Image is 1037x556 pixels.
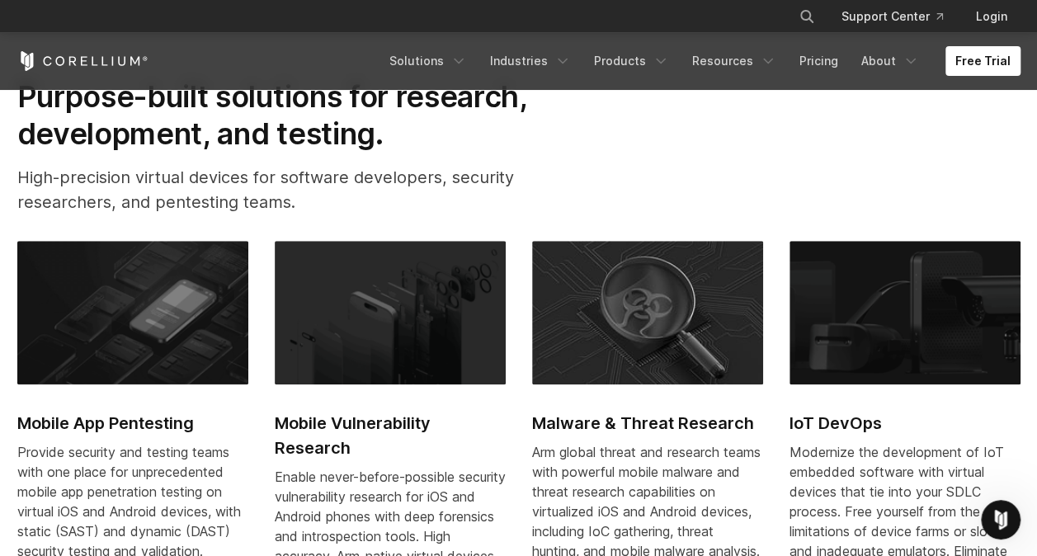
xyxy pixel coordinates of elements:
a: Resources [682,46,786,76]
iframe: Intercom live chat [981,500,1021,540]
h2: Malware & Threat Research [532,411,763,436]
h2: Purpose-built solutions for research, development, and testing. [17,78,580,152]
a: Free Trial [945,46,1021,76]
div: Navigation Menu [379,46,1021,76]
h2: Mobile Vulnerability Research [275,411,506,460]
a: Industries [480,46,581,76]
a: Login [963,2,1021,31]
img: IoT DevOps [790,241,1021,384]
button: Search [792,2,822,31]
img: Mobile App Pentesting [17,241,248,384]
img: Malware & Threat Research [532,241,763,384]
a: Pricing [790,46,848,76]
h2: IoT DevOps [790,411,1021,436]
a: Solutions [379,46,477,76]
div: Navigation Menu [779,2,1021,31]
a: About [851,46,929,76]
img: Mobile Vulnerability Research [275,241,506,384]
a: Corellium Home [17,51,148,71]
a: Support Center [828,2,956,31]
h2: Mobile App Pentesting [17,411,248,436]
p: High-precision virtual devices for software developers, security researchers, and pentesting teams. [17,165,580,214]
a: Products [584,46,679,76]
